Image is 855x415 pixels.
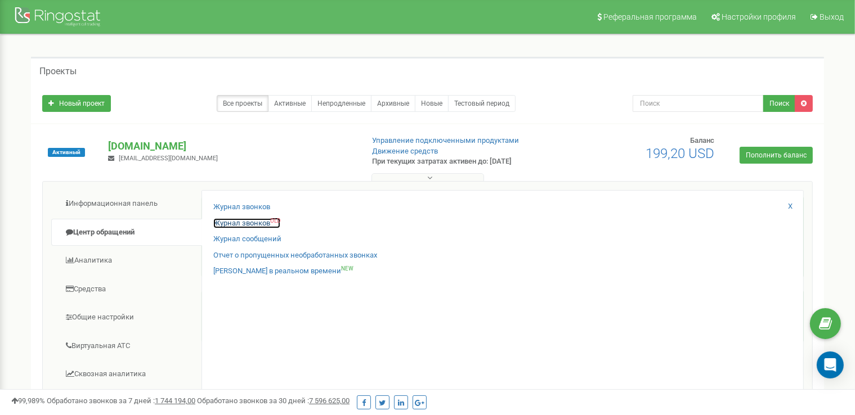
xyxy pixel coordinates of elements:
[817,351,844,378] div: Open Intercom Messenger
[722,12,796,21] span: Настройки профиля
[213,218,280,229] a: Журнал звонковOLD
[213,202,270,213] a: Журнал звонков
[372,156,552,167] p: При текущих затратах активен до: [DATE]
[51,247,202,274] a: Аналитика
[51,332,202,360] a: Виртуальная АТС
[448,95,516,112] a: Тестовый период
[415,95,449,112] a: Новые
[47,396,195,405] span: Обработано звонков за 7 дней :
[603,12,697,21] span: Реферальная программа
[51,360,202,388] a: Сквозная аналитика
[372,147,438,155] a: Движение средств
[217,95,268,112] a: Все проекты
[788,201,793,212] a: X
[820,12,844,21] span: Выход
[108,139,353,154] p: [DOMAIN_NAME]
[270,218,280,224] sup: OLD
[213,250,377,261] a: Отчет о пропущенных необработанных звонках
[740,147,813,164] a: Пополнить баланс
[48,148,85,157] span: Активный
[213,266,353,277] a: [PERSON_NAME] в реальном времениNEW
[51,276,202,303] a: Средства
[309,396,350,405] u: 7 596 625,00
[341,265,353,272] sup: NEW
[11,396,45,405] span: 99,989%
[213,234,281,245] a: Журнал сообщений
[646,146,714,161] span: 199,20 USD
[371,95,415,112] a: Архивные
[372,136,519,145] a: Управление подключенными продуктами
[311,95,371,112] a: Непродленные
[155,396,195,405] u: 1 744 194,00
[42,95,111,112] a: Новый проект
[119,155,218,162] span: [EMAIL_ADDRESS][DOMAIN_NAME]
[197,396,350,405] span: Обработано звонков за 30 дней :
[690,136,714,145] span: Баланс
[51,219,202,246] a: Центр обращений
[39,66,77,76] h5: Проекты
[763,95,795,112] button: Поиск
[633,95,764,112] input: Поиск
[51,304,202,331] a: Общие настройки
[268,95,312,112] a: Активные
[51,190,202,218] a: Информационная панель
